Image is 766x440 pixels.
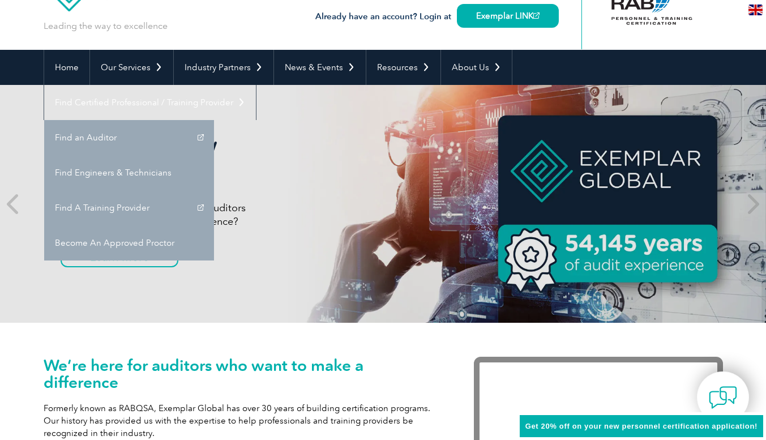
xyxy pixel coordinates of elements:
[274,50,366,85] a: News & Events
[44,402,440,439] p: Formerly known as RABQSA, Exemplar Global has over 30 years of building certification programs. O...
[533,12,540,19] img: open_square.png
[44,20,168,32] p: Leading the way to excellence
[315,10,559,24] h3: Already have an account? Login at
[525,422,758,430] span: Get 20% off on your new personnel certification application!
[44,190,214,225] a: Find A Training Provider
[174,50,273,85] a: Industry Partners
[709,383,737,412] img: contact-chat.png
[748,5,763,15] img: en
[44,85,256,120] a: Find Certified Professional / Training Provider
[44,357,440,391] h1: We’re here for auditors who want to make a difference
[61,201,485,228] p: Did you know that our certified auditors have over 54,145 years of experience?
[44,155,214,190] a: Find Engineers & Technicians
[457,4,559,28] a: Exemplar LINK
[44,120,214,155] a: Find an Auditor
[61,132,485,184] h2: Getting to Know Our Customers
[90,50,173,85] a: Our Services
[44,50,89,85] a: Home
[441,50,512,85] a: About Us
[366,50,440,85] a: Resources
[44,225,214,260] a: Become An Approved Proctor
